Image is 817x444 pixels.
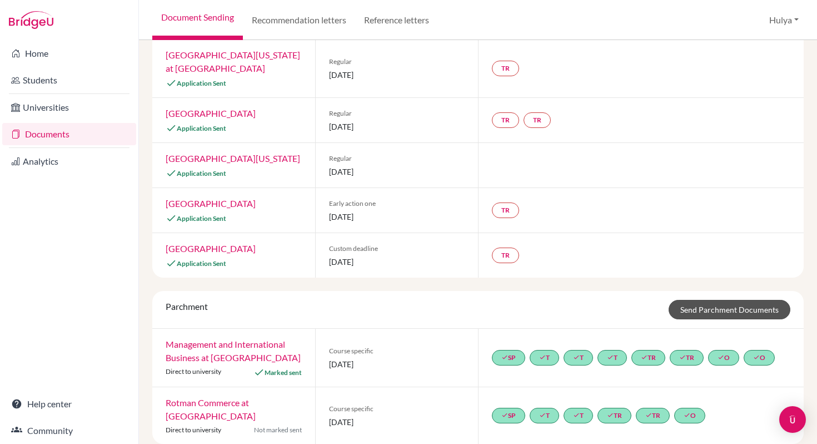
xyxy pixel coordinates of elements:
[753,354,760,361] i: done
[166,339,301,363] a: Management and International Business at [GEOGRAPHIC_DATA]
[2,123,136,145] a: Documents
[679,354,686,361] i: done
[329,108,465,119] span: Regular
[573,412,580,418] i: done
[329,211,465,223] span: [DATE]
[492,408,525,423] a: doneSP
[564,350,593,366] a: doneT
[9,11,53,29] img: Bridge-U
[631,350,665,366] a: doneTR
[329,69,465,81] span: [DATE]
[177,214,226,223] span: Application Sent
[166,243,256,254] a: [GEOGRAPHIC_DATA]
[764,9,804,31] button: Hulya
[329,244,465,254] span: Custom deadline
[524,112,551,128] a: TR
[177,169,226,177] span: Application Sent
[636,408,670,423] a: doneTR
[2,393,136,415] a: Help center
[166,397,256,421] a: Rotman Commerce at [GEOGRAPHIC_DATA]
[2,96,136,119] a: Universities
[501,412,508,418] i: done
[329,57,465,67] span: Regular
[166,426,221,434] span: Direct to university
[539,354,546,361] i: done
[530,408,559,423] a: doneT
[254,425,302,435] span: Not marked sent
[607,412,614,418] i: done
[670,350,704,366] a: doneTR
[2,420,136,442] a: Community
[492,350,525,366] a: doneSP
[166,367,221,376] span: Direct to university
[573,354,580,361] i: done
[329,121,465,132] span: [DATE]
[329,256,465,268] span: [DATE]
[329,199,465,209] span: Early action one
[501,354,508,361] i: done
[329,346,465,356] span: Course specific
[564,408,593,423] a: doneT
[492,112,519,128] a: TR
[329,404,465,414] span: Course specific
[669,300,790,319] a: Send Parchment Documents
[492,203,519,218] a: TR
[2,69,136,91] a: Students
[597,408,631,423] a: doneTR
[2,150,136,172] a: Analytics
[2,42,136,65] a: Home
[166,301,208,312] span: Parchment
[744,350,775,366] a: doneO
[718,354,724,361] i: done
[329,166,465,177] span: [DATE]
[329,416,465,428] span: [DATE]
[329,154,465,164] span: Regular
[166,198,256,209] a: [GEOGRAPHIC_DATA]
[177,259,226,268] span: Application Sent
[597,350,627,366] a: doneT
[779,406,806,433] div: Open Intercom Messenger
[166,153,300,164] a: [GEOGRAPHIC_DATA][US_STATE]
[539,412,546,418] i: done
[641,354,647,361] i: done
[166,108,256,119] a: [GEOGRAPHIC_DATA]
[674,408,705,423] a: doneO
[265,368,302,377] span: Marked sent
[645,412,652,418] i: done
[492,248,519,263] a: TR
[530,350,559,366] a: doneT
[166,50,300,73] a: [GEOGRAPHIC_DATA][US_STATE] at [GEOGRAPHIC_DATA]
[607,354,614,361] i: done
[492,61,519,76] a: TR
[684,412,690,418] i: done
[708,350,739,366] a: doneO
[177,124,226,132] span: Application Sent
[329,358,465,370] span: [DATE]
[177,79,226,87] span: Application Sent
